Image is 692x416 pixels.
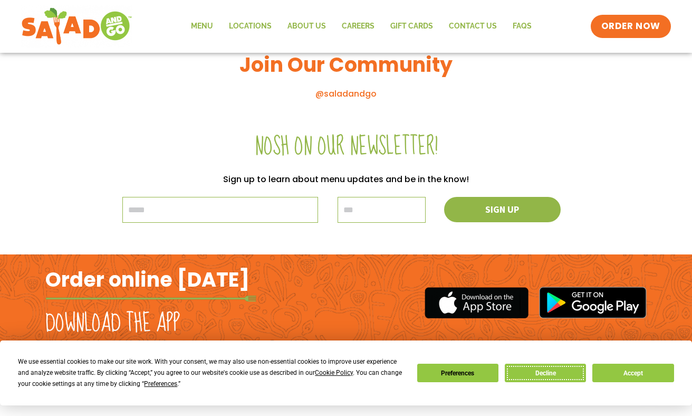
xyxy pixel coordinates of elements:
[144,380,177,387] span: Preferences
[45,296,256,301] img: fork
[382,14,441,39] a: GIFT CARDS
[280,14,334,39] a: About Us
[315,88,377,100] a: @saladandgo
[183,14,540,39] nav: Menu
[539,287,647,318] img: google_play
[601,20,660,33] span: ORDER NOW
[51,52,641,78] h3: Join Our Community
[51,132,641,162] h2: Nosh on our newsletter!
[417,364,498,382] button: Preferences
[334,14,382,39] a: Careers
[51,172,641,186] p: Sign up to learn about menu updates and be in the know!
[444,197,561,222] button: Sign up
[505,364,586,382] button: Decline
[18,356,404,390] div: We use essential cookies to make our site work. With your consent, we may also use non-essential ...
[425,286,528,320] img: appstore
[45,309,180,338] h2: Download the app
[592,364,674,382] button: Accept
[505,14,540,39] a: FAQs
[183,14,221,39] a: Menu
[45,267,249,292] h2: Order online [DATE]
[21,5,132,48] img: new-SAG-logo-768×292
[485,205,519,214] span: Sign up
[591,15,671,38] a: ORDER NOW
[441,14,505,39] a: Contact Us
[315,369,353,376] span: Cookie Policy
[221,14,280,39] a: Locations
